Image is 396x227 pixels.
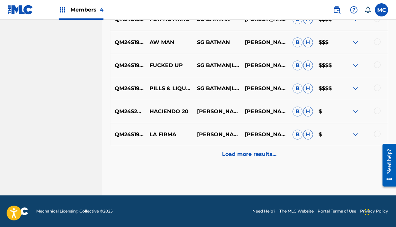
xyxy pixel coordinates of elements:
[145,85,193,92] p: PILLS & LIQUOR
[318,208,356,214] a: Portal Terms of Use
[352,38,359,46] img: expand
[293,61,302,70] span: B
[378,138,396,192] iframe: Resource Center
[193,85,240,92] p: SG BATMAN|LIL SPANK
[193,108,240,115] p: [PERSON_NAME]
[110,62,145,69] p: QM24S1925690
[145,38,193,46] p: AW MAN
[363,195,396,227] iframe: Chat Widget
[71,6,103,13] span: Members
[303,130,313,139] span: H
[59,6,67,14] img: Top Rightsholders
[330,3,343,16] a: Public Search
[8,5,33,14] img: MLC Logo
[375,3,388,16] div: User Menu
[110,108,145,115] p: QM24S2002660
[293,38,302,47] span: B
[145,62,193,69] p: FUCKED UP
[240,85,288,92] p: [PERSON_NAME]
[303,107,313,116] span: H
[314,38,340,46] p: $$$
[365,202,369,222] div: Drag
[193,62,240,69] p: SG BATMAN|LIL COLD
[352,62,359,69] img: expand
[293,107,302,116] span: B
[333,6,341,14] img: search
[110,131,145,139] p: QM24S1910045
[193,131,240,139] p: [PERSON_NAME]
[240,131,288,139] p: [PERSON_NAME]
[293,130,302,139] span: B
[100,7,103,13] span: 4
[279,208,314,214] a: The MLC Website
[352,108,359,115] img: expand
[252,208,275,214] a: Need Help?
[8,207,28,215] img: logo
[293,84,302,93] span: B
[222,150,276,158] p: Load more results...
[350,6,358,14] img: help
[110,38,145,46] p: QM24S1925693
[240,108,288,115] p: [PERSON_NAME]
[347,3,360,16] div: Help
[145,131,193,139] p: LA FIRMA
[303,84,313,93] span: H
[314,85,340,92] p: $$$$
[36,208,113,214] span: Mechanical Licensing Collective © 2025
[314,108,340,115] p: $
[240,38,288,46] p: [PERSON_NAME]
[110,85,145,92] p: QM24S1925688
[145,108,193,115] p: HACIENDO 20
[360,208,388,214] a: Privacy Policy
[240,62,288,69] p: [PERSON_NAME]
[352,131,359,139] img: expand
[303,61,313,70] span: H
[303,38,313,47] span: H
[314,62,340,69] p: $$$$
[314,131,340,139] p: $
[193,38,240,46] p: SG BATMAN
[352,85,359,92] img: expand
[364,7,371,13] div: Notifications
